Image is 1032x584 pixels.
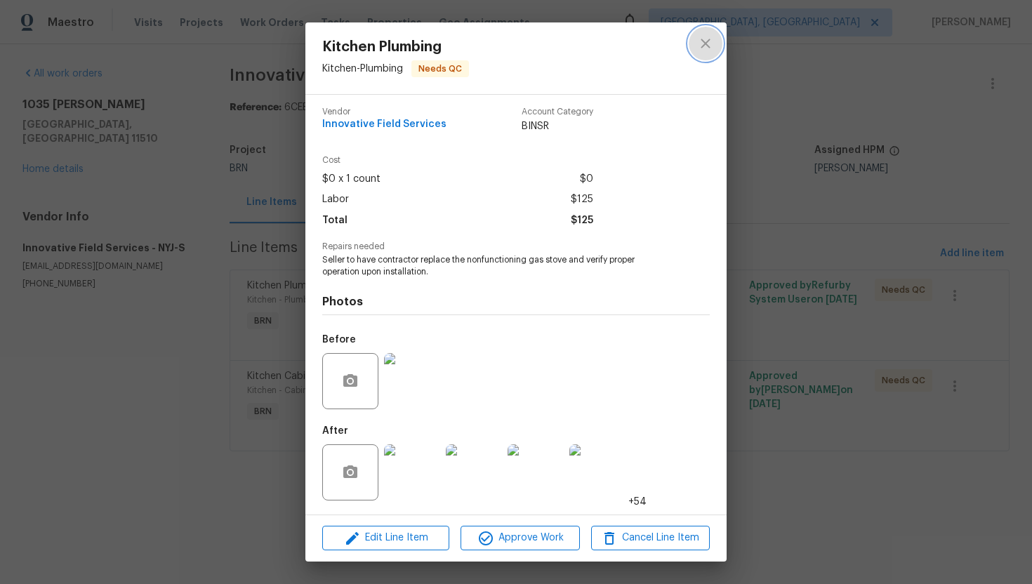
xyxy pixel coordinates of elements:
span: $0 [580,169,593,190]
span: $125 [571,211,593,231]
span: Kitchen Plumbing [322,39,469,55]
span: $125 [571,190,593,210]
span: Kitchen - Plumbing [322,64,403,74]
button: Approve Work [461,526,579,550]
span: Innovative Field Services [322,119,446,130]
span: BINSR [522,119,593,133]
button: close [689,27,722,60]
h4: Photos [322,295,710,309]
span: Repairs needed [322,242,710,251]
span: Cancel Line Item [595,529,706,547]
button: Cancel Line Item [591,526,710,550]
span: Seller to have contractor replace the nonfunctioning gas stove and verify proper operation upon i... [322,254,671,278]
span: Cost [322,156,593,165]
h5: Before [322,335,356,345]
span: Total [322,211,348,231]
span: Needs QC [413,62,468,76]
button: Edit Line Item [322,526,449,550]
span: Vendor [322,107,446,117]
span: +54 [628,495,647,509]
span: Edit Line Item [326,529,445,547]
h5: After [322,426,348,436]
span: Labor [322,190,349,210]
span: $0 x 1 count [322,169,381,190]
span: Approve Work [465,529,575,547]
span: Account Category [522,107,593,117]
